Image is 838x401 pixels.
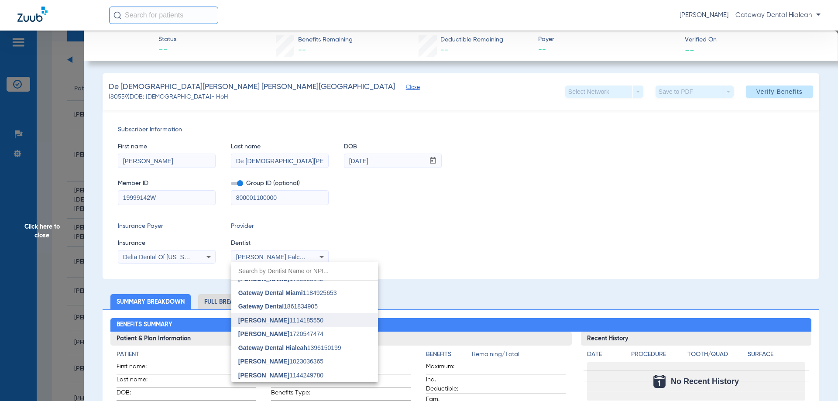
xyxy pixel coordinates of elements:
[238,317,289,324] span: [PERSON_NAME]
[794,359,838,401] iframe: Chat Widget
[238,330,289,337] span: [PERSON_NAME]
[238,303,318,309] span: 1861834905
[238,372,323,378] span: 1144249780
[231,262,378,280] input: dropdown search
[238,303,284,310] span: Gateway Dental
[238,345,341,351] span: 1396150199
[238,372,289,379] span: [PERSON_NAME]
[238,358,289,365] span: [PERSON_NAME]
[238,290,337,296] span: 1184925653
[238,331,323,337] span: 1720547474
[238,289,303,296] span: Gateway Dental Miami
[238,358,323,364] span: 1023036365
[238,276,323,282] span: 1780368142
[238,317,323,323] span: 1114185550
[238,344,307,351] span: Gateway Dental Hialeah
